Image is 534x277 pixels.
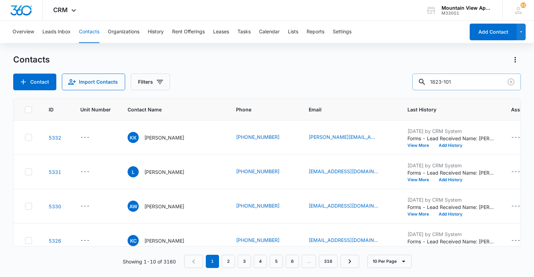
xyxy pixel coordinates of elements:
span: Last History [407,106,484,113]
a: [PERSON_NAME][EMAIL_ADDRESS][PERSON_NAME][DOMAIN_NAME] [309,133,378,141]
div: Assigned To - - Select to Edit Field [511,236,533,245]
div: Contact Name - Kimberlin Cohen - Select to Edit Field [128,235,197,246]
div: notifications count [520,2,526,8]
input: Search Contacts [412,74,521,90]
a: [EMAIL_ADDRESS][DOMAIN_NAME] [309,168,378,175]
div: --- [80,133,90,142]
button: Add Contact [13,74,56,90]
p: [PERSON_NAME] [144,168,184,176]
a: [EMAIL_ADDRESS][DOMAIN_NAME] [309,202,378,209]
span: L [128,166,139,177]
button: Actions [510,54,521,65]
p: Forms - Lead Received Name: [PERSON_NAME] Email: [PERSON_NAME][EMAIL_ADDRESS][PERSON_NAME][DOMAIN... [407,135,494,142]
button: Lists [288,21,298,43]
div: Unit Number - - Select to Edit Field [80,168,102,176]
button: 10 Per Page [367,255,412,268]
button: Import Contacts [62,74,125,90]
div: Email - katie.koelpin@gmail.com - Select to Edit Field [309,133,391,142]
div: Contact Name - Lori - Select to Edit Field [128,166,197,177]
button: Calendar [259,21,280,43]
button: Add History [434,143,467,148]
span: Phone [236,106,282,113]
div: Phone - (970) 568-2016 - Select to Edit Field [236,202,292,210]
button: Add Contact [470,24,517,40]
div: Phone - (909) 343-8349 - Select to Edit Field [236,133,292,142]
button: Reports [307,21,324,43]
div: Unit Number - - Select to Edit Field [80,133,102,142]
div: --- [511,168,520,176]
div: --- [511,236,520,245]
a: Page 6 [286,255,299,268]
a: Page 4 [254,255,267,268]
div: Assigned To - - Select to Edit Field [511,168,533,176]
span: AW [128,201,139,212]
p: [DATE] by CRM System [407,196,494,203]
div: Email - kecohen0526@gmail.com - Select to Edit Field [309,236,391,245]
p: [PERSON_NAME] [144,237,184,244]
nav: Pagination [184,255,359,268]
span: Contact Name [128,106,209,113]
div: Email - abbeywarne@gmail.com - Select to Edit Field [309,202,391,210]
a: Page 3 [238,255,251,268]
button: History [148,21,164,43]
p: [DATE] by CRM System [407,127,494,135]
a: Navigate to contact details page for Katie Koelpin [49,135,61,141]
div: --- [511,202,520,210]
div: account id [442,11,492,16]
a: [EMAIL_ADDRESS][DOMAIN_NAME] [309,236,378,244]
a: [PHONE_NUMBER] [236,202,280,209]
button: Contacts [79,21,99,43]
a: [PHONE_NUMBER] [236,236,280,244]
a: [PHONE_NUMBER] [236,168,280,175]
div: Phone - (970) 388-0830 - Select to Edit Field [236,236,292,245]
p: Forms - Lead Received Name: [PERSON_NAME]: [EMAIL_ADDRESS][DOMAIN_NAME] Phone: [PHONE_NUMBER] Wha... [407,169,494,176]
p: Forms - Lead Received Name: [PERSON_NAME] Email: [EMAIL_ADDRESS][DOMAIN_NAME] Phone: [PHONE_NUMBE... [407,238,494,245]
a: Navigate to contact details page for Abigail Warne [49,203,61,209]
button: Add History [434,212,467,216]
button: View More [407,212,434,216]
button: Rent Offerings [172,21,205,43]
div: Unit Number - - Select to Edit Field [80,202,102,210]
a: Next Page [340,255,359,268]
h1: Contacts [13,54,50,65]
a: Page 316 [319,255,338,268]
p: [PERSON_NAME] [144,134,184,141]
p: Showing 1-10 of 3160 [123,258,176,265]
div: Assigned To - - Select to Edit Field [511,133,533,142]
button: Settings [333,21,351,43]
p: [PERSON_NAME] [144,203,184,210]
a: [PHONE_NUMBER] [236,133,280,141]
div: --- [80,236,90,245]
a: Navigate to contact details page for Kimberlin Cohen [49,238,61,244]
div: account name [442,5,492,11]
a: Page 5 [270,255,283,268]
span: ID [49,106,54,113]
span: 32 [520,2,526,8]
div: Contact Name - Abigail Warne - Select to Edit Field [128,201,197,212]
button: Filters [131,74,170,90]
button: View More [407,143,434,148]
span: CRM [53,6,68,14]
em: 1 [206,255,219,268]
button: Overview [13,21,34,43]
button: Leads Inbox [42,21,71,43]
div: Assigned To - - Select to Edit Field [511,202,533,210]
button: Leases [213,21,229,43]
button: Organizations [108,21,139,43]
button: Tasks [237,21,251,43]
button: View More [407,178,434,182]
div: Unit Number - - Select to Edit Field [80,236,102,245]
p: [DATE] by CRM System [407,230,494,238]
div: --- [80,202,90,210]
div: Contact Name - Katie Koelpin - Select to Edit Field [128,132,197,143]
div: --- [80,168,90,176]
div: --- [511,133,520,142]
span: Email [309,106,381,113]
div: Email - loriannck@gmail.com - Select to Edit Field [309,168,391,176]
div: Phone - (970) 980-8560 - Select to Edit Field [236,168,292,176]
a: Navigate to contact details page for Lori [49,169,61,175]
p: [DATE] by CRM System [407,162,494,169]
span: Unit Number [80,106,111,113]
button: Clear [505,76,517,87]
span: KK [128,132,139,143]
